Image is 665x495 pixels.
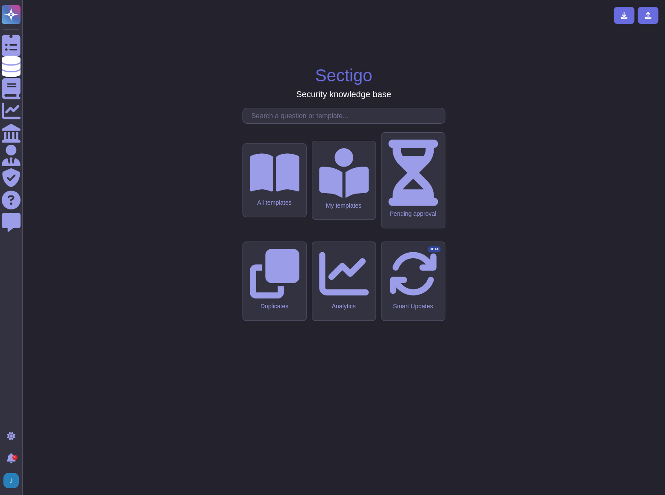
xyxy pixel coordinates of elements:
[247,108,445,123] input: Search a question or template...
[296,89,391,99] h3: Security knowledge base
[428,246,440,252] div: BETA
[319,303,369,310] div: Analytics
[315,65,372,86] h1: Sectigo
[3,473,19,488] img: user
[2,471,25,490] button: user
[250,199,299,206] div: All templates
[388,210,438,218] div: Pending approval
[319,202,369,209] div: My templates
[388,303,438,310] div: Smart Updates
[250,303,299,310] div: Duplicates
[12,455,18,460] div: 9+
